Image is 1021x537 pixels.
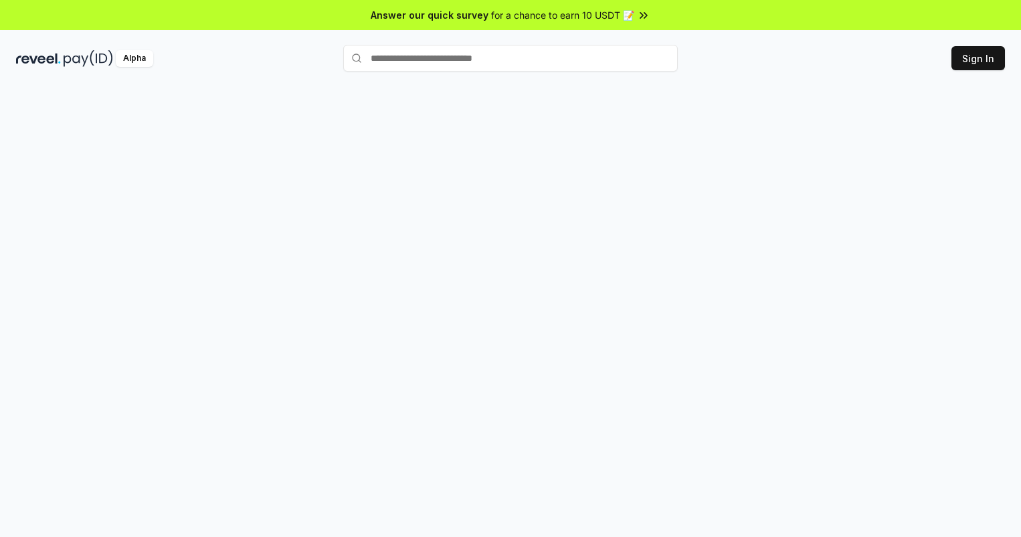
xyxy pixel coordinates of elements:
div: Alpha [116,50,153,67]
span: for a chance to earn 10 USDT 📝 [491,8,634,22]
img: reveel_dark [16,50,61,67]
span: Answer our quick survey [371,8,488,22]
img: pay_id [64,50,113,67]
button: Sign In [951,46,1005,70]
